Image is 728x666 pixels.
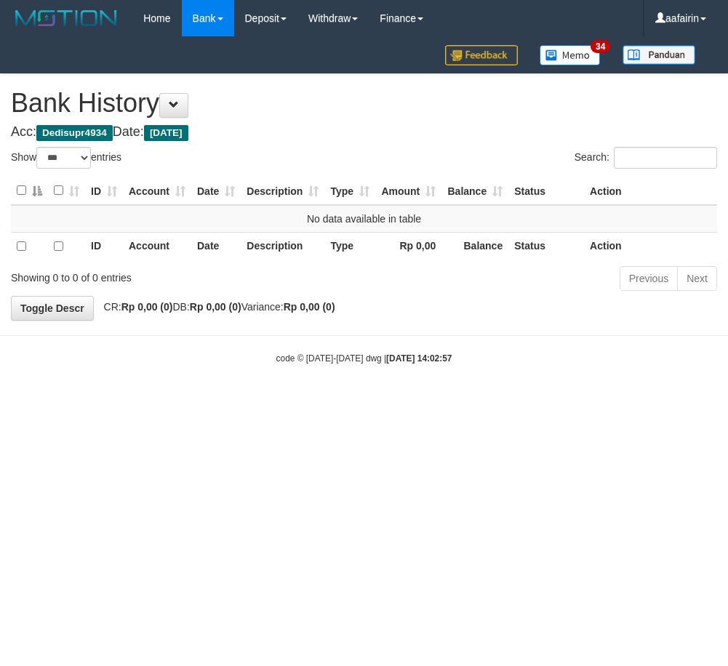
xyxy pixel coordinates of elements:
input: Search: [614,147,717,169]
img: MOTION_logo.png [11,7,121,29]
span: CR: DB: Variance: [97,301,335,313]
th: Action [584,232,717,260]
a: Previous [620,266,678,291]
img: Button%20Memo.svg [540,45,601,65]
label: Show entries [11,147,121,169]
th: Rp 0,00 [375,232,441,260]
th: Balance [441,232,508,260]
select: Showentries [36,147,91,169]
strong: [DATE] 14:02:57 [386,353,452,364]
span: Dedisupr4934 [36,125,113,141]
strong: Rp 0,00 (0) [190,301,241,313]
h4: Acc: Date: [11,125,717,140]
a: Next [677,266,717,291]
th: : activate to sort column ascending [48,177,85,205]
th: Date: activate to sort column ascending [191,177,241,205]
th: Balance: activate to sort column ascending [441,177,508,205]
th: Account [123,232,191,260]
th: ID [85,232,123,260]
strong: Rp 0,00 (0) [121,301,173,313]
th: ID: activate to sort column ascending [85,177,123,205]
span: 34 [591,40,610,53]
span: [DATE] [144,125,188,141]
th: Amount: activate to sort column ascending [375,177,441,205]
a: 34 [529,36,612,73]
th: Description [241,232,324,260]
th: Account: activate to sort column ascending [123,177,191,205]
th: Status [508,177,584,205]
th: Action [584,177,717,205]
th: Date [191,232,241,260]
h1: Bank History [11,89,717,118]
div: Showing 0 to 0 of 0 entries [11,265,292,285]
a: Toggle Descr [11,296,94,321]
td: No data available in table [11,205,717,233]
strong: Rp 0,00 (0) [284,301,335,313]
th: Status [508,232,584,260]
th: Type: activate to sort column ascending [324,177,375,205]
th: : activate to sort column descending [11,177,48,205]
th: Description: activate to sort column ascending [241,177,324,205]
img: Feedback.jpg [445,45,518,65]
th: Type [324,232,375,260]
img: panduan.png [623,45,695,65]
label: Search: [575,147,717,169]
small: code © [DATE]-[DATE] dwg | [276,353,452,364]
